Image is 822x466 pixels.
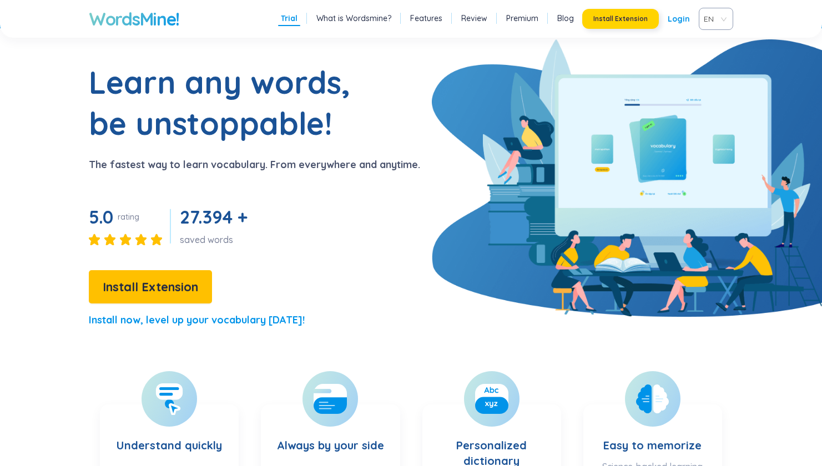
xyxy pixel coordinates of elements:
h1: Learn any words, be unstoppable! [89,62,366,144]
a: Install Extension [89,282,212,293]
h3: Understand quickly [117,416,222,461]
span: Install Extension [593,14,648,23]
span: 5.0 [89,206,113,228]
a: Blog [557,13,574,24]
p: Install now, level up your vocabulary [DATE]! [89,312,305,328]
h3: Easy to memorize [603,416,702,455]
span: VIE [704,11,724,27]
a: Trial [281,13,297,24]
h3: Always by your side [277,416,384,461]
div: saved words [180,234,251,246]
button: Install Extension [89,270,212,303]
span: Install Extension [103,277,198,297]
a: Features [410,13,442,24]
a: Review [461,13,487,24]
a: Premium [506,13,538,24]
a: What is Wordsmine? [316,13,391,24]
div: rating [118,211,139,222]
button: Install Extension [582,9,659,29]
a: WordsMine! [89,8,179,30]
p: The fastest way to learn vocabulary. From everywhere and anytime. [89,157,420,173]
a: Login [668,9,690,29]
span: 27.394 + [180,206,247,228]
